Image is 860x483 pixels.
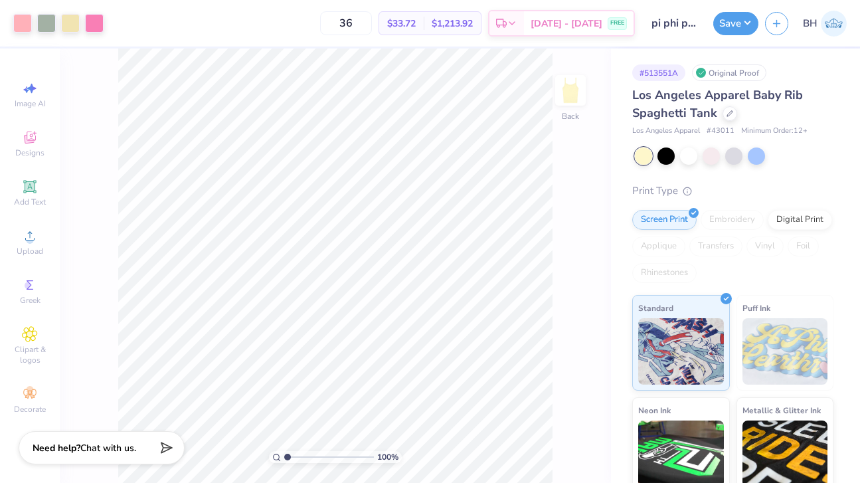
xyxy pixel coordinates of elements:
[638,301,673,315] span: Standard
[562,110,579,122] div: Back
[713,12,758,35] button: Save
[742,301,770,315] span: Puff Ink
[642,10,707,37] input: Untitled Design
[707,126,734,137] span: # 43011
[15,147,44,158] span: Designs
[531,17,602,31] span: [DATE] - [DATE]
[20,295,41,306] span: Greek
[692,64,766,81] div: Original Proof
[821,11,847,37] img: Bella Hammerle
[632,87,803,121] span: Los Angeles Apparel Baby Rib Spaghetti Tank
[80,442,136,454] span: Chat with us.
[803,11,847,37] a: BH
[7,344,53,365] span: Clipart & logos
[15,98,46,109] span: Image AI
[432,17,473,31] span: $1,213.92
[610,19,624,28] span: FREE
[14,197,46,207] span: Add Text
[689,237,742,256] div: Transfers
[632,210,697,230] div: Screen Print
[632,183,833,199] div: Print Type
[803,16,817,31] span: BH
[788,237,819,256] div: Foil
[632,64,685,81] div: # 513551A
[33,442,80,454] strong: Need help?
[768,210,832,230] div: Digital Print
[377,451,398,463] span: 100 %
[638,318,724,385] img: Standard
[14,404,46,415] span: Decorate
[17,246,43,256] span: Upload
[632,263,697,283] div: Rhinestones
[638,403,671,417] span: Neon Ink
[741,126,808,137] span: Minimum Order: 12 +
[632,126,700,137] span: Los Angeles Apparel
[746,237,784,256] div: Vinyl
[387,17,416,31] span: $33.72
[701,210,764,230] div: Embroidery
[742,318,828,385] img: Puff Ink
[557,77,584,104] img: Back
[742,403,821,417] span: Metallic & Glitter Ink
[632,237,685,256] div: Applique
[320,11,372,35] input: – –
